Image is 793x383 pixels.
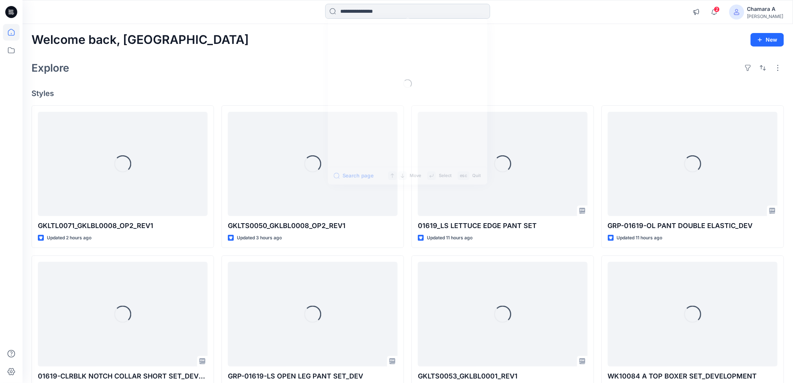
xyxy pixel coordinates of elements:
h2: Explore [31,62,69,74]
h4: Styles [31,89,784,98]
p: GRP-01619-OL PANT DOUBLE ELASTIC_DEV [608,221,778,231]
svg: avatar [734,9,740,15]
p: GKLTS0053_GKLBL0001_REV1 [418,371,588,381]
p: 01619-CLRBLK NOTCH COLLAR SHORT SET_DEVELOPMENT [38,371,208,381]
div: Chamara A [747,5,784,14]
p: Select [439,172,452,180]
p: esc [460,172,467,180]
p: Updated 2 hours ago [47,234,91,242]
p: GKLTS0050_GKLBL0008_OP2_REV1 [228,221,398,231]
p: Updated 3 hours ago [237,234,282,242]
p: Updated 11 hours ago [617,234,663,242]
p: GKLTL0071_GKLBL0008_OP2_REV1 [38,221,208,231]
p: Updated 11 hours ago [427,234,473,242]
button: Search page [334,171,374,180]
div: [PERSON_NAME] [747,14,784,19]
p: GRP-01619-LS OPEN LEG PANT SET_DEV [228,371,398,381]
h2: Welcome back, [GEOGRAPHIC_DATA] [31,33,249,47]
span: 2 [714,6,720,12]
p: WK10084 A TOP BOXER SET_DEVELOPMENT [608,371,778,381]
p: Move [410,172,422,180]
button: New [751,33,784,47]
p: 01619_LS LETTUCE EDGE PANT SET [418,221,588,231]
p: Quit [473,172,481,180]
